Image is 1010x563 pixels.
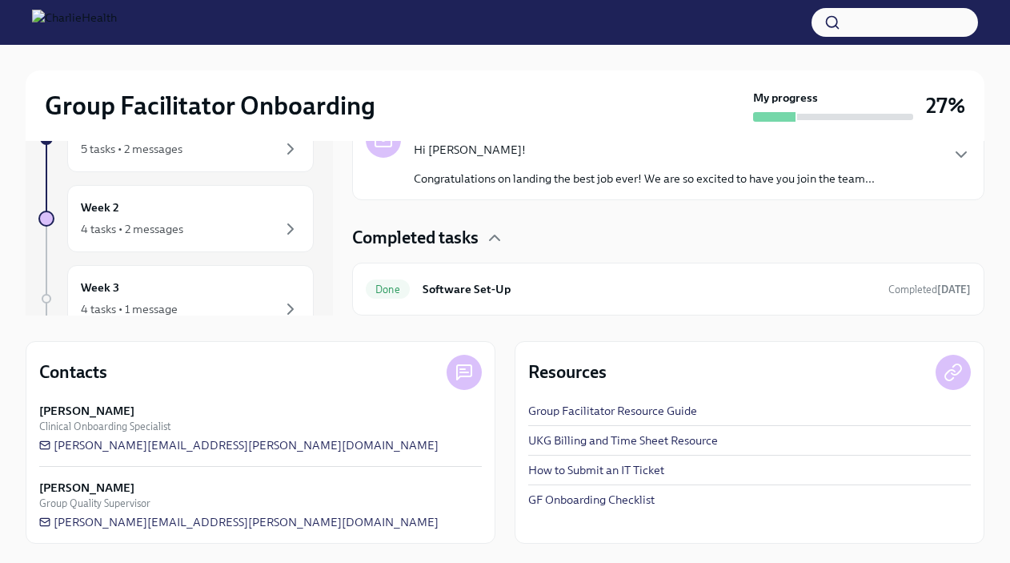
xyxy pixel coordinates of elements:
[32,10,117,35] img: CharlieHealth
[528,403,697,419] a: Group Facilitator Resource Guide
[39,480,134,496] strong: [PERSON_NAME]
[81,199,119,216] h6: Week 2
[45,90,375,122] h2: Group Facilitator Onboarding
[528,360,607,384] h4: Resources
[39,437,439,453] a: [PERSON_NAME][EMAIL_ADDRESS][PERSON_NAME][DOMAIN_NAME]
[528,432,718,448] a: UKG Billing and Time Sheet Resource
[39,514,439,530] a: [PERSON_NAME][EMAIL_ADDRESS][PERSON_NAME][DOMAIN_NAME]
[81,279,119,296] h6: Week 3
[81,301,178,317] div: 4 tasks • 1 message
[888,284,971,296] span: Completed
[38,265,314,332] a: Week 34 tasks • 1 message
[39,419,170,434] span: Clinical Onboarding Specialist
[39,403,134,419] strong: [PERSON_NAME]
[39,360,107,384] h4: Contacts
[366,284,410,296] span: Done
[39,496,150,511] span: Group Quality Supervisor
[937,284,971,296] strong: [DATE]
[414,171,875,187] p: Congratulations on landing the best job ever! We are so excited to have you join the team...
[528,462,664,478] a: How to Submit an IT Ticket
[81,141,182,157] div: 5 tasks • 2 messages
[753,90,818,106] strong: My progress
[38,185,314,252] a: Week 24 tasks • 2 messages
[352,226,479,250] h4: Completed tasks
[366,276,971,302] a: DoneSoftware Set-UpCompleted[DATE]
[81,221,183,237] div: 4 tasks • 2 messages
[926,91,965,120] h3: 27%
[888,282,971,297] span: August 10th, 2025 21:25
[528,492,655,508] a: GF Onboarding Checklist
[423,280,876,298] h6: Software Set-Up
[414,142,875,158] p: Hi [PERSON_NAME]!
[352,226,984,250] div: Completed tasks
